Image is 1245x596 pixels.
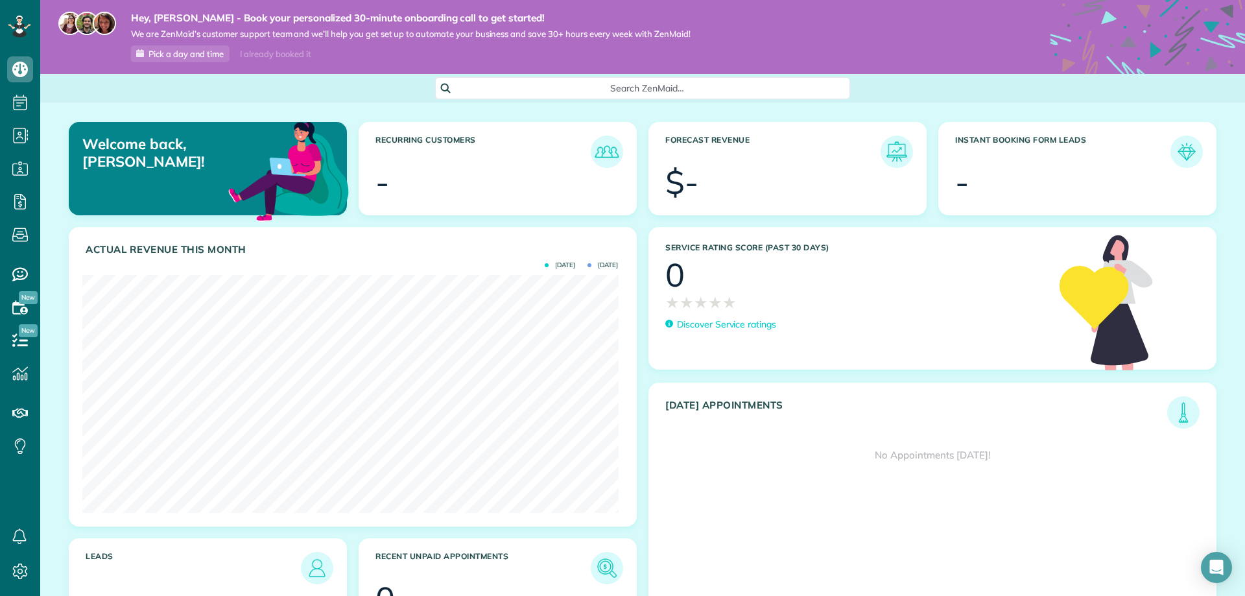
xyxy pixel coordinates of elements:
[1174,139,1200,165] img: icon_form_leads-04211a6a04a5b2264e4ee56bc0799ec3eb69b7e499cbb523a139df1d13a81ae0.png
[148,49,224,59] span: Pick a day and time
[75,12,99,35] img: jorge-587dff0eeaa6aab1f244e6dc62b8924c3b6ad411094392a53c71c6c4a576187d.jpg
[592,137,622,167] img: icon_recurring_customers-cf858462ba22bcd05b5a5880d41d6543d210077de5bb9ebc9590e49fd87d84ed.png
[226,107,351,233] img: dashboard_welcome-42a62b7d889689a78055ac9021e634bf52bae3f8056760290aed330b23ab8690.png
[694,291,708,314] span: ★
[955,166,969,198] div: -
[677,318,776,331] p: Discover Service ratings
[594,555,620,581] img: icon_unpaid_appointments-47b8ce3997adf2238b356f14209ab4cced10bd1f174958f3ca8f1d0dd7fffeee.png
[1170,399,1196,425] img: icon_todays_appointments-901f7ab196bb0bea1936b74009e4eb5ffbc2d2711fa7634e0d609ed5ef32b18b.png
[131,29,691,40] span: We are ZenMaid’s customer support team and we’ll help you get set up to automate your business an...
[19,324,38,337] span: New
[1201,552,1232,583] div: Open Intercom Messenger
[131,12,691,25] strong: Hey, [PERSON_NAME] - Book your personalized 30-minute onboarding call to get started!
[131,45,230,62] a: Pick a day and time
[680,291,694,314] span: ★
[375,166,389,198] div: -
[884,139,910,165] img: icon_forecast_revenue-8c13a41c7ed35a8dcfafea3cbb826a0462acb37728057bba2d056411b612bbbe.png
[665,399,1167,429] h3: [DATE] Appointments
[955,136,1170,168] h3: Instant Booking Form Leads
[86,552,301,584] h3: Leads
[232,46,318,62] div: I already booked it
[93,12,116,35] img: michelle-19f622bdf1676172e81f8f8fba1fb50e276960ebfe0243fe18214015130c80e4.jpg
[545,262,575,268] span: [DATE]
[375,552,591,584] h3: Recent unpaid appointments
[58,12,82,35] img: maria-72a9807cf96188c08ef61303f053569d2e2a8a1cde33d635c8a3ac13582a053d.jpg
[665,243,1047,252] h3: Service Rating score (past 30 days)
[375,136,591,168] h3: Recurring Customers
[665,291,680,314] span: ★
[19,291,38,304] span: New
[665,259,685,291] div: 0
[649,429,1216,482] div: No Appointments [DATE]!
[86,244,623,256] h3: Actual Revenue this month
[304,555,330,581] img: icon_leads-1bed01f49abd5b7fead27621c3d59655bb73ed531f8eeb49469d10e621d6b896.png
[708,291,722,314] span: ★
[82,136,258,170] p: Welcome back, [PERSON_NAME]!
[665,318,776,331] a: Discover Service ratings
[587,262,618,268] span: [DATE]
[722,291,737,314] span: ★
[665,166,698,198] div: $-
[665,136,881,168] h3: Forecast Revenue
